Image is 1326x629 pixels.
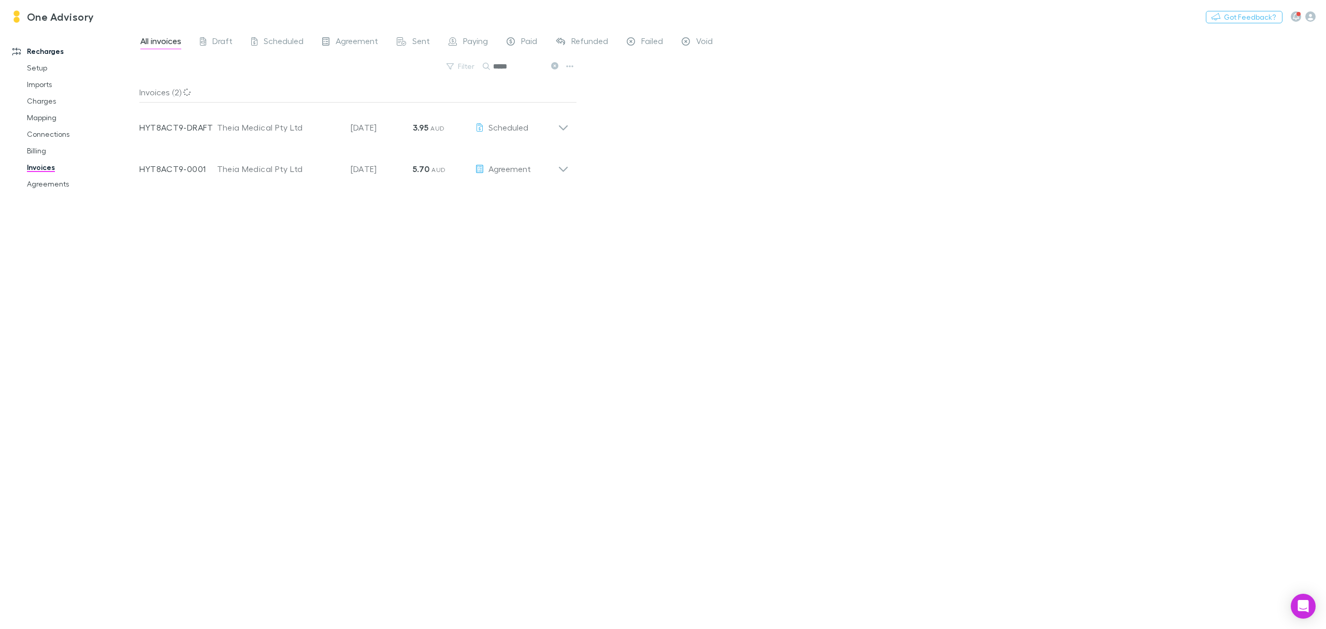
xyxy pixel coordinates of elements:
a: Imports [17,76,148,93]
a: Charges [17,93,148,109]
strong: 5.70 [413,164,429,174]
a: Invoices [17,159,148,176]
span: Scheduled [264,36,304,49]
span: Agreement [488,164,531,174]
span: Draft [212,36,233,49]
div: Open Intercom Messenger [1291,594,1316,619]
img: One Advisory's Logo [10,10,23,23]
span: Void [696,36,713,49]
span: Failed [641,36,663,49]
button: Got Feedback? [1206,11,1282,23]
span: Paid [521,36,537,49]
h3: One Advisory [27,10,94,23]
span: Agreement [336,36,378,49]
span: Paying [463,36,488,49]
span: All invoices [140,36,181,49]
span: AUD [431,166,445,174]
a: Setup [17,60,148,76]
div: Theia Medical Pty Ltd [217,121,340,134]
span: Refunded [571,36,608,49]
a: Connections [17,126,148,142]
span: Sent [412,36,430,49]
div: HYT8ACT9-DRAFTTheia Medical Pty Ltd[DATE]3.95 AUDScheduled [131,103,577,144]
a: One Advisory [4,4,100,29]
a: Mapping [17,109,148,126]
div: HYT8ACT9-0001Theia Medical Pty Ltd[DATE]5.70 AUDAgreement [131,144,577,185]
span: Scheduled [488,122,528,132]
p: [DATE] [351,163,413,175]
strong: 3.95 [413,122,428,133]
p: HYT8ACT9-0001 [139,163,217,175]
p: HYT8ACT9-DRAFT [139,121,217,134]
span: AUD [430,124,444,132]
p: [DATE] [351,121,413,134]
a: Billing [17,142,148,159]
button: Filter [441,60,481,73]
a: Agreements [17,176,148,192]
div: Theia Medical Pty Ltd [217,163,340,175]
a: Recharges [2,43,148,60]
